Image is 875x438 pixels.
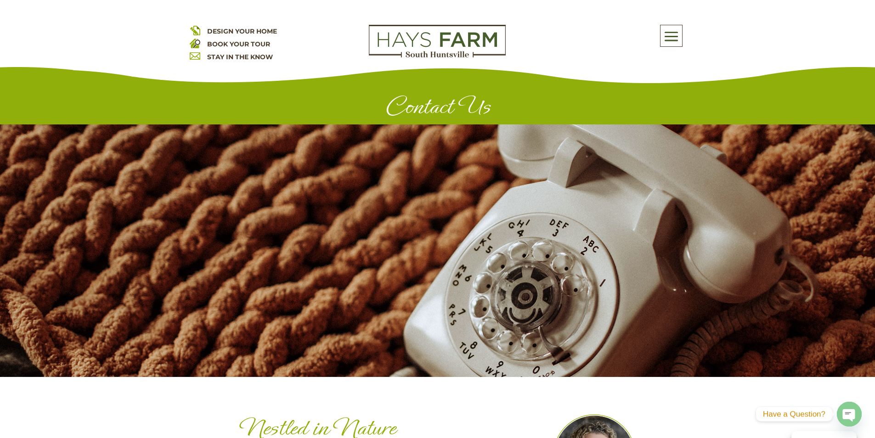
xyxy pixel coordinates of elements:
h1: Contact Us [190,93,686,124]
a: hays farm homes huntsville development [369,51,506,60]
a: STAY IN THE KNOW [207,53,273,61]
a: BOOK YOUR TOUR [207,40,270,48]
img: book your home tour [190,38,200,48]
img: Logo [369,25,506,58]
